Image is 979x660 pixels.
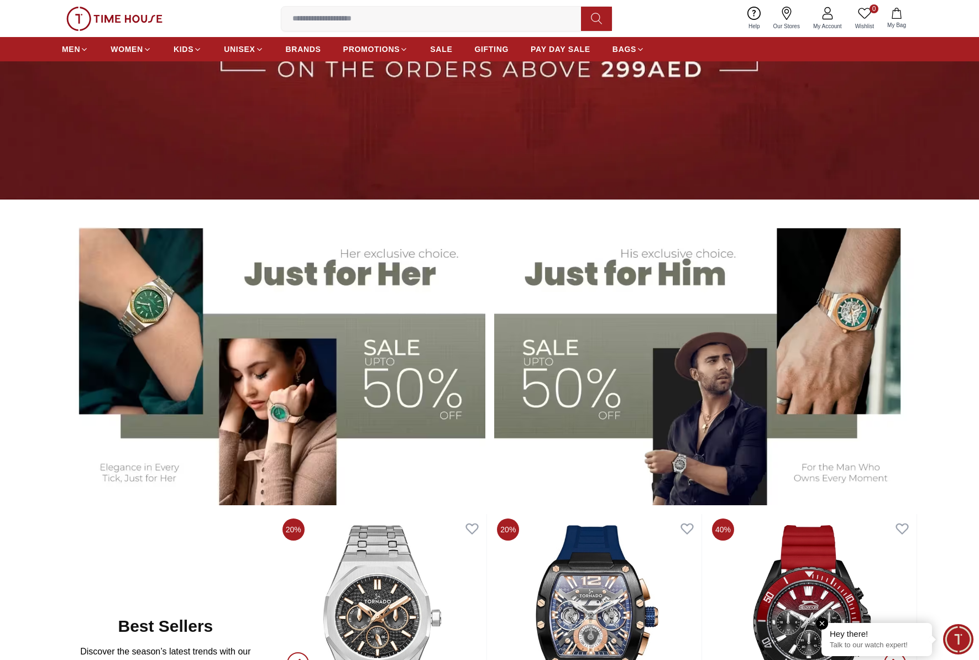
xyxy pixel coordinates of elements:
[769,22,804,30] span: Our Stores
[767,4,807,33] a: Our Stores
[343,39,409,59] a: PROMOTIONS
[531,44,590,55] span: PAY DAY SALE
[224,44,255,55] span: UNISEX
[118,616,213,636] h2: Best Sellers
[851,22,878,30] span: Wishlist
[497,518,519,541] span: 20%
[174,39,202,59] a: KIDS
[744,22,765,30] span: Help
[881,6,913,32] button: My Bag
[830,641,924,650] p: Talk to our watch expert!
[224,39,263,59] a: UNISEX
[62,211,485,505] img: Women's Watches Banner
[66,7,163,31] img: ...
[612,44,636,55] span: BAGS
[612,39,645,59] a: BAGS
[62,44,80,55] span: MEN
[809,22,846,30] span: My Account
[62,39,88,59] a: MEN
[849,4,881,33] a: 0Wishlist
[286,39,321,59] a: BRANDS
[174,44,193,55] span: KIDS
[883,21,910,29] span: My Bag
[830,628,924,640] div: Hey there!
[111,39,151,59] a: WOMEN
[943,624,973,654] div: Chat Widget
[494,211,918,505] img: Men's Watches Banner
[742,4,767,33] a: Help
[430,44,452,55] span: SALE
[816,617,828,630] em: Close tooltip
[430,39,452,59] a: SALE
[111,44,143,55] span: WOMEN
[286,44,321,55] span: BRANDS
[343,44,400,55] span: PROMOTIONS
[531,39,590,59] a: PAY DAY SALE
[712,518,734,541] span: 40%
[474,39,509,59] a: GIFTING
[474,44,509,55] span: GIFTING
[870,4,878,13] span: 0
